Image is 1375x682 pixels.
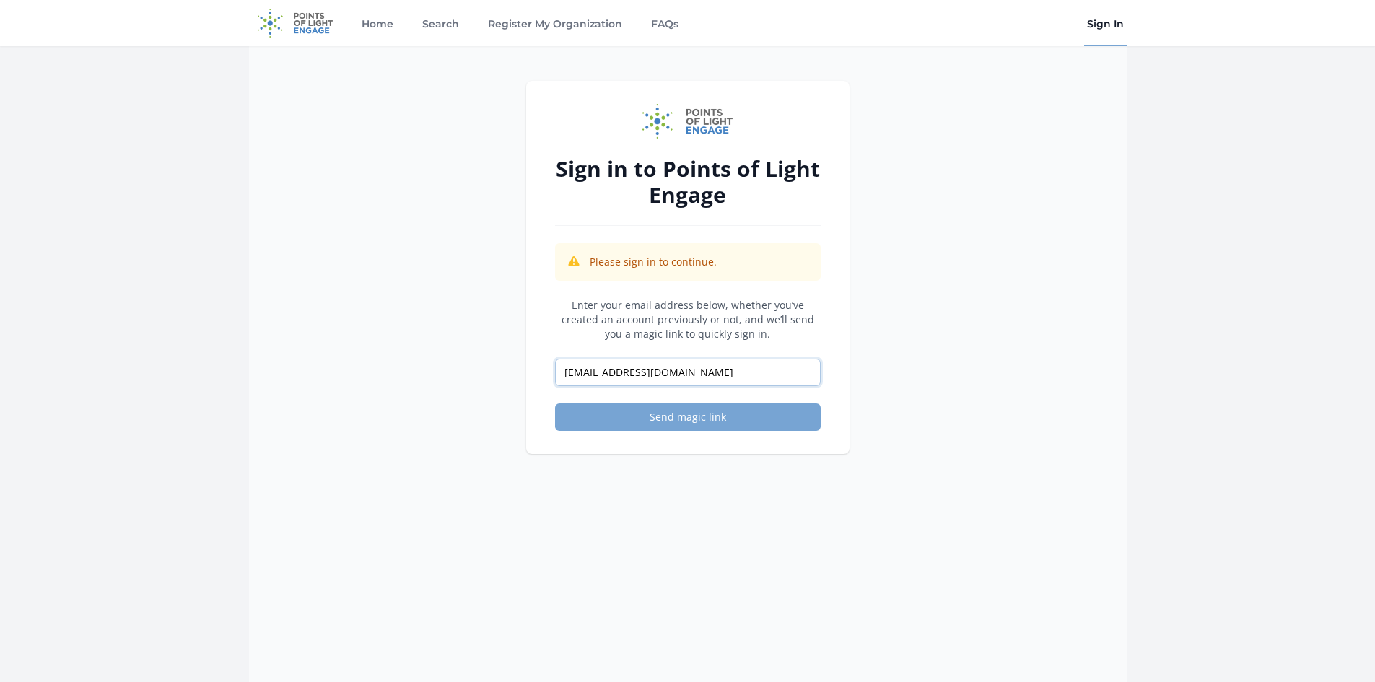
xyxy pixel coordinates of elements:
h2: Sign in to Points of Light Engage [555,156,821,208]
input: Email address [555,359,821,386]
p: Enter your email address below, whether you’ve created an account previously or not, and we’ll se... [555,298,821,341]
p: Please sign in to continue. [590,255,717,269]
button: Send magic link [555,403,821,431]
img: Points of Light Engage logo [642,104,733,139]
